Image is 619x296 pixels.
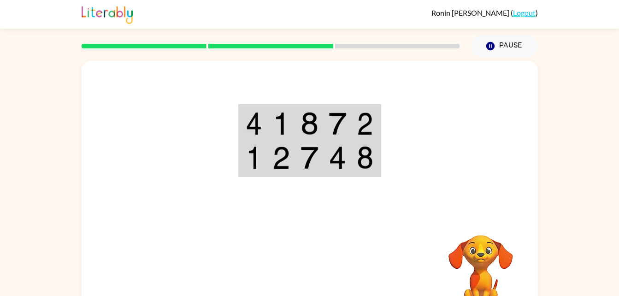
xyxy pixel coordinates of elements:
[301,146,318,169] img: 7
[301,112,318,135] img: 8
[431,8,538,17] div: ( )
[272,112,290,135] img: 1
[357,146,373,169] img: 8
[246,112,262,135] img: 4
[246,146,262,169] img: 1
[329,146,346,169] img: 4
[471,36,538,57] button: Pause
[431,8,511,17] span: Ronin [PERSON_NAME]
[82,4,133,24] img: Literably
[329,112,346,135] img: 7
[513,8,536,17] a: Logout
[357,112,373,135] img: 2
[272,146,290,169] img: 2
